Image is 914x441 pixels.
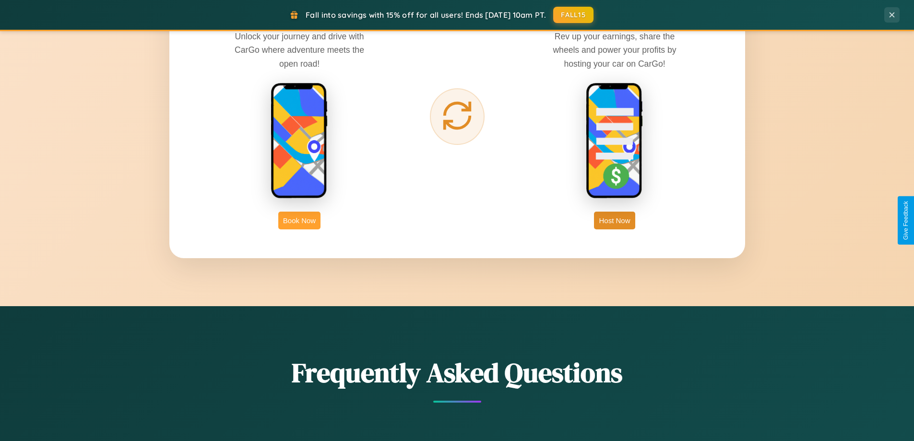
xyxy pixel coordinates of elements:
span: Fall into savings with 15% off for all users! Ends [DATE] 10am PT. [306,10,546,20]
h2: Frequently Asked Questions [169,354,745,391]
button: Book Now [278,212,320,229]
button: FALL15 [553,7,594,23]
button: Host Now [594,212,635,229]
p: Rev up your earnings, share the wheels and power your profits by hosting your car on CarGo! [543,30,687,70]
img: rent phone [271,83,328,200]
div: Give Feedback [902,201,909,240]
p: Unlock your journey and drive with CarGo where adventure meets the open road! [227,30,371,70]
img: host phone [586,83,643,200]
